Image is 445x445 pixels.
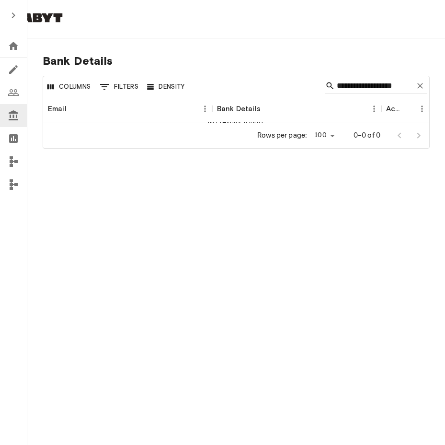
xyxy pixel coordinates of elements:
[415,102,429,116] button: Menu
[43,54,430,68] span: Bank Details
[145,80,187,94] button: Density
[381,95,429,122] div: Actions
[354,130,380,141] p: 0–0 of 0
[67,102,80,116] button: Sort
[413,79,427,93] button: Clear
[325,78,427,95] div: Search
[261,102,274,116] button: Sort
[43,95,212,122] div: Email
[257,130,307,141] p: Rows per page:
[45,80,93,94] button: Select columns
[48,95,67,122] div: Email
[401,102,415,116] button: Sort
[311,129,338,142] div: 100
[386,95,401,122] div: Actions
[198,102,212,116] button: Menu
[367,102,381,116] button: Menu
[43,122,429,123] div: No results found.
[97,79,141,94] button: Show filters
[212,95,381,122] div: Bank Details
[217,95,261,122] div: Bank Details
[8,13,65,23] img: Habyt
